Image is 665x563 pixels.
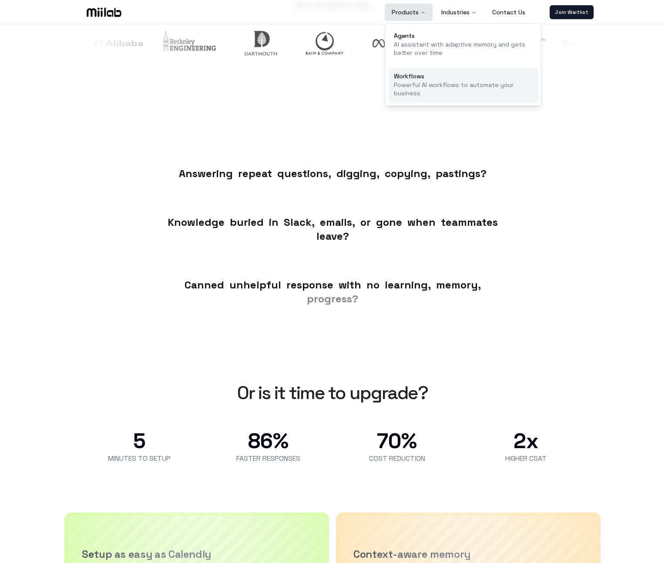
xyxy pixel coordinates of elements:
[376,215,402,229] span: gone
[407,215,436,229] span: when
[360,215,371,229] span: or
[366,278,380,292] span: no
[494,24,542,62] img: Robinhood
[320,215,355,229] span: emails,
[369,453,425,464] span: COST REDUCTION
[385,24,542,106] div: Products
[505,453,547,464] span: HIGHER CSAT
[168,215,225,229] span: Knowledge
[441,215,498,229] span: teammates
[389,27,538,63] a: AgentsAI assistant with adaptive memory and gets better over time
[286,278,333,292] span: response
[385,3,532,21] nav: Main
[434,3,484,21] button: Industries
[238,167,272,181] span: repeat
[394,73,533,79] div: Workflows
[394,33,533,39] div: Agents
[230,215,264,229] span: buried
[514,431,538,452] span: 2x
[269,215,279,229] span: in
[377,431,417,452] span: 70%
[389,68,538,103] a: WorkflowsPowerful AI workflows to automate your business
[165,379,500,406] h4: Or is it time to upgrade?
[229,278,281,292] span: unhelpful
[550,5,594,19] a: Join Waitlist
[385,3,433,21] button: Products
[233,24,277,62] img: Bain Capital
[371,24,410,62] img: Google
[385,278,431,292] span: learning,
[108,453,171,464] span: MINUTES TO SETUP
[277,167,331,181] span: questions,
[339,278,361,292] span: with
[167,24,216,62] img: Dartmouth
[294,24,353,62] img: Meta
[316,229,349,243] span: leave?
[179,167,233,181] span: Answering
[91,24,150,62] img: Berkeley Engineering
[336,167,380,181] span: digging,
[284,215,315,229] span: Slack,
[485,3,532,21] a: Contact Us
[133,431,146,452] span: 5
[248,431,289,452] span: 86%
[71,6,137,19] a: Logo
[436,167,487,181] span: pastings?
[185,278,224,292] span: Canned
[85,6,123,19] img: Logo
[307,292,358,305] span: progress?
[560,24,608,62] img: Alibaba
[394,81,533,98] p: Powerful AI workflows to automate your business
[394,40,533,57] p: AI assistant with adaptive memory and gets better over time
[436,278,481,292] span: memory,
[385,167,430,181] span: copying,
[236,453,300,464] span: FASTER RESPONSES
